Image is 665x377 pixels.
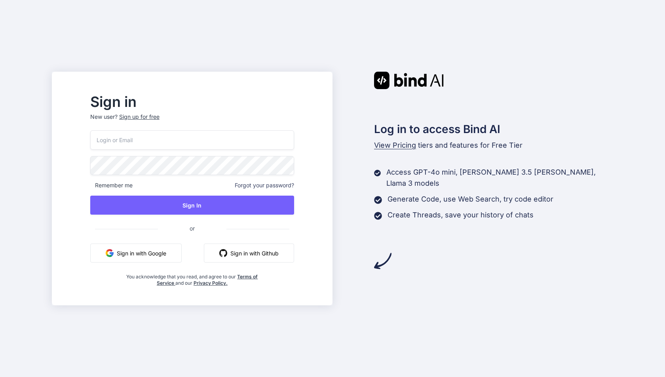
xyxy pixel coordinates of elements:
a: Terms of Service [157,274,258,286]
p: Generate Code, use Web Search, try code editor [388,194,553,205]
div: Sign up for free [119,113,160,121]
button: Sign in with Google [90,244,182,263]
h2: Sign in [90,95,294,108]
span: View Pricing [374,141,416,149]
p: tiers and features for Free Tier [374,140,613,151]
span: Forgot your password? [235,181,294,189]
div: You acknowledge that you read, and agree to our and our [124,269,260,286]
img: google [106,249,114,257]
img: arrow [374,252,391,270]
a: Privacy Policy. [194,280,228,286]
h2: Log in to access Bind AI [374,121,613,137]
img: github [219,249,227,257]
p: New user? [90,113,294,130]
input: Login or Email [90,130,294,150]
span: or [158,219,226,238]
img: Bind AI logo [374,72,444,89]
p: Create Threads, save your history of chats [388,209,534,221]
button: Sign In [90,196,294,215]
span: Remember me [90,181,133,189]
button: Sign in with Github [204,244,294,263]
p: Access GPT-4o mini, [PERSON_NAME] 3.5 [PERSON_NAME], Llama 3 models [386,167,613,189]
